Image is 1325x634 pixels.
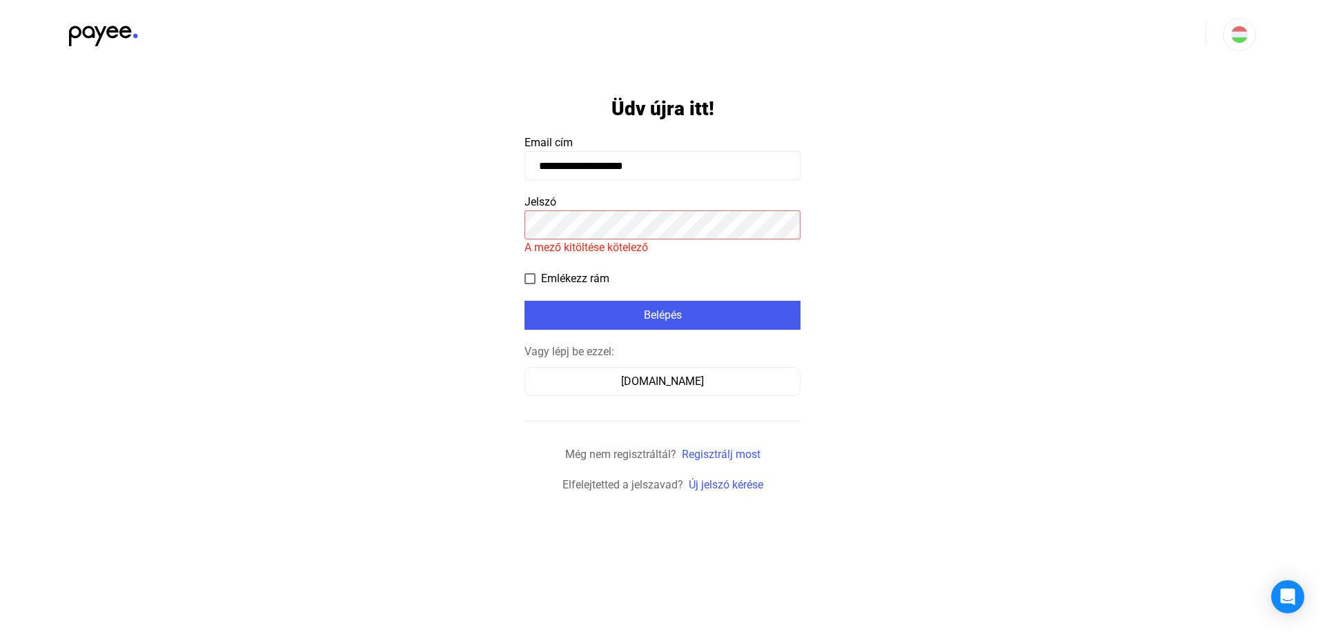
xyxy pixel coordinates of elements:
button: [DOMAIN_NAME] [524,367,801,396]
img: HU [1231,26,1248,43]
div: Belépés [529,307,796,324]
a: [DOMAIN_NAME] [524,375,801,388]
img: black-payee-blue-dot.svg [69,18,138,46]
span: Email cím [524,136,573,149]
mat-error: A mező kitöltése kötelező [524,239,801,256]
span: Jelszó [524,195,556,208]
div: [DOMAIN_NAME] [529,373,796,390]
span: Elfelejtetted a jelszavad? [562,478,683,491]
span: Még nem regisztráltál? [565,448,676,461]
span: Emlékezz rám [541,270,609,287]
button: HU [1223,18,1256,51]
div: Vagy lépj be ezzel: [524,344,801,360]
a: Új jelszó kérése [689,478,763,491]
h1: Üdv újra itt! [611,97,714,121]
button: Belépés [524,301,801,330]
a: Regisztrálj most [682,448,760,461]
div: Open Intercom Messenger [1271,580,1304,613]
